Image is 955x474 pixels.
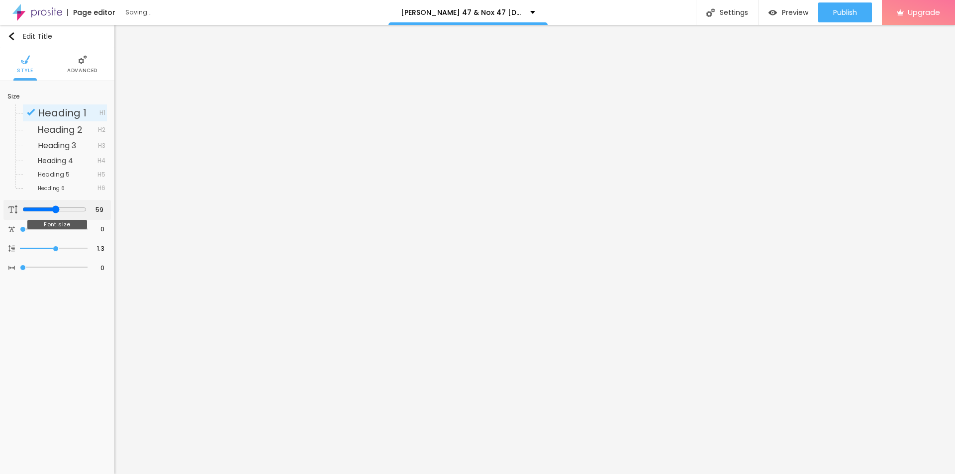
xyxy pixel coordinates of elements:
div: Saving... [125,9,240,15]
span: Advanced [67,68,97,73]
span: Preview [782,8,808,16]
span: Upgrade [908,8,940,16]
img: Icone [8,226,15,232]
img: view-1.svg [768,8,777,17]
span: H1 [99,110,105,116]
span: H4 [97,158,105,164]
img: Icone [8,265,15,271]
span: Heading 5 [38,170,70,179]
span: Heading 4 [38,156,73,166]
span: Heading 1 [38,106,87,120]
span: H6 [97,185,105,191]
span: Heading 2 [38,123,83,136]
img: Icone [27,108,35,116]
img: Icone [8,245,15,252]
img: Icone [7,32,15,40]
div: Page editor [67,9,115,16]
span: Style [17,68,33,73]
img: Icone [706,8,715,17]
span: Heading 6 [38,185,65,192]
span: H5 [97,172,105,178]
span: H3 [98,143,105,149]
span: H2 [98,127,105,133]
img: Icone [78,55,87,64]
div: Edit Title [7,32,52,40]
img: Icone [21,55,30,64]
div: Size [7,94,107,99]
button: Preview [759,2,818,22]
span: Heading 3 [38,140,76,151]
span: Publish [833,8,857,16]
iframe: Editor [114,25,955,474]
img: Icone [8,205,17,214]
button: Publish [818,2,872,22]
p: [PERSON_NAME] 47 & Nox 47 [DEMOGRAPHIC_DATA][MEDICAL_DATA] [401,9,523,16]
